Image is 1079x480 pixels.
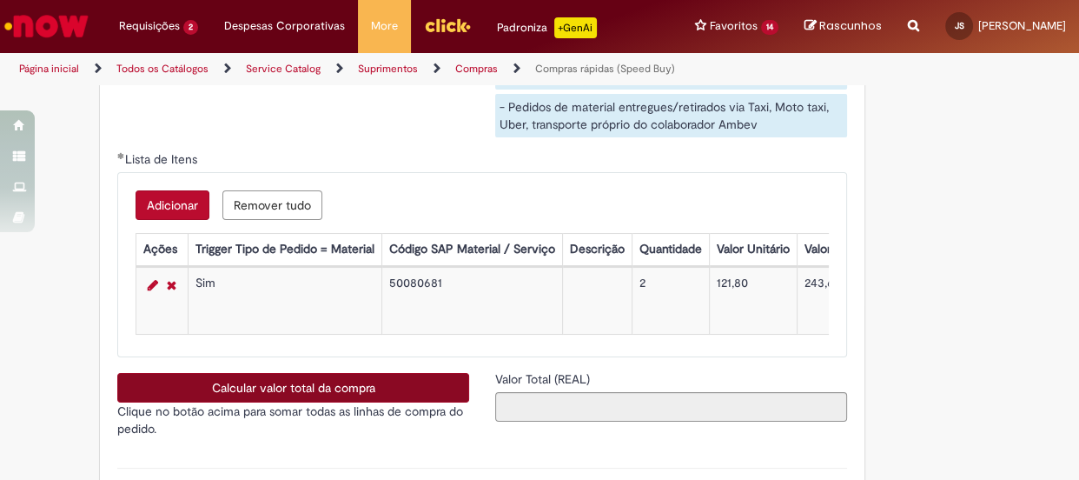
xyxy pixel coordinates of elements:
ul: Trilhas de página [13,53,706,85]
span: [PERSON_NAME] [978,18,1066,33]
th: Ações [136,234,188,266]
th: Valor Unitário [709,234,797,266]
a: Rascunhos [804,18,882,35]
th: Quantidade [632,234,709,266]
span: 2 [183,20,198,35]
label: Somente leitura - Valor Total (REAL) [495,370,593,388]
span: Obrigatório Preenchido [117,152,125,159]
button: Add a row for Lista de Itens [136,190,209,220]
td: 243,60 [797,268,908,335]
th: Valor Total Moeda [797,234,908,266]
span: Somente leitura - Valor Total (REAL) [495,371,593,387]
td: Sim [188,268,381,335]
span: More [371,17,398,35]
span: Rascunhos [819,17,882,34]
a: Compras rápidas (Speed Buy) [535,62,675,76]
th: Descrição [562,234,632,266]
span: 14 [761,20,778,35]
a: Remover linha 1 [162,275,181,296]
th: Trigger Tipo de Pedido = Material [188,234,381,266]
button: Remove all rows for Lista de Itens [222,190,322,220]
input: Valor Total (REAL) [495,392,847,422]
span: Requisições [119,17,180,35]
p: Clique no botão acima para somar todas as linhas de compra do pedido. [117,403,469,437]
td: 50080681 [381,268,562,335]
a: Service Catalog [246,62,321,76]
span: Lista de Itens [125,151,201,167]
span: JS [955,20,964,31]
button: Calcular valor total da compra [117,373,469,403]
p: +GenAi [554,17,597,38]
a: Suprimentos [358,62,418,76]
a: Todos os Catálogos [116,62,209,76]
div: - Pedidos de material entregues/retirados via Taxi, Moto taxi, Uber, transporte próprio do colabo... [495,94,847,137]
img: click_logo_yellow_360x200.png [424,12,471,38]
a: Editar Linha 1 [143,275,162,296]
a: Página inicial [19,62,79,76]
a: Compras [455,62,498,76]
span: Despesas Corporativas [224,17,345,35]
th: Código SAP Material / Serviço [381,234,562,266]
img: ServiceNow [2,9,91,43]
div: Padroniza [497,17,597,38]
span: Favoritos [710,17,758,35]
td: 121,80 [709,268,797,335]
td: 2 [632,268,709,335]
